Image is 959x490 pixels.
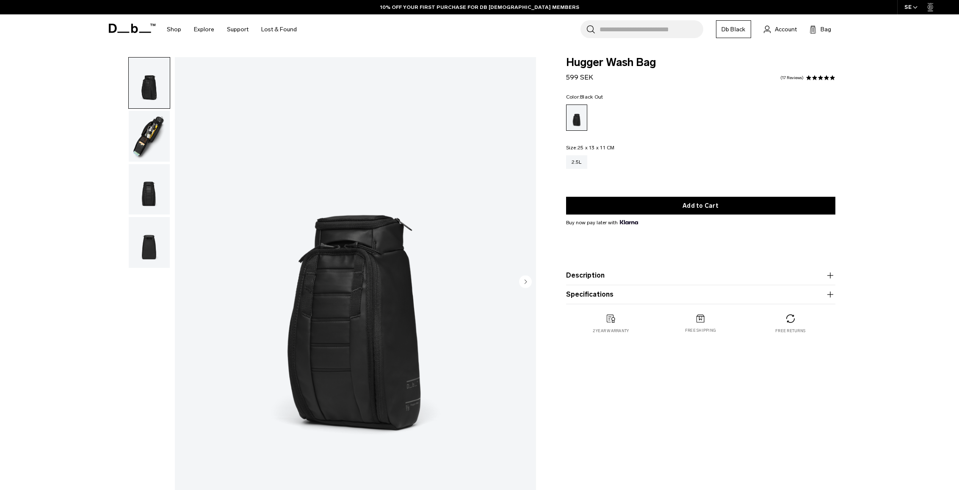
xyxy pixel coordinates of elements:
[716,20,751,38] a: Db Black
[685,328,716,333] p: Free shipping
[775,25,797,34] span: Account
[620,220,638,224] img: {"height" => 20, "alt" => "Klarna"}
[810,24,831,34] button: Bag
[519,275,532,289] button: Next slide
[566,289,835,300] button: Specifications
[380,3,579,11] a: 10% OFF YOUR FIRST PURCHASE FOR DB [DEMOGRAPHIC_DATA] MEMBERS
[566,94,603,99] legend: Color:
[128,164,170,215] button: Hugger Wash Bag Black Out
[566,270,835,281] button: Description
[167,14,181,44] a: Shop
[194,14,214,44] a: Explore
[566,145,615,150] legend: Size:
[227,14,249,44] a: Support
[764,24,797,34] a: Account
[129,217,170,268] img: Hugger Wash Bag Black Out
[129,164,170,215] img: Hugger Wash Bag Black Out
[578,145,615,151] span: 25 x 13 x 11 CM
[129,111,170,162] img: Hugger Wash Bag Black Out
[580,94,603,100] span: Black Out
[566,219,638,226] span: Buy now pay later with
[160,14,303,44] nav: Main Navigation
[566,57,835,68] span: Hugger Wash Bag
[566,155,587,169] a: 2.5L
[261,14,297,44] a: Lost & Found
[593,328,629,334] p: 2 year warranty
[128,217,170,268] button: Hugger Wash Bag Black Out
[128,110,170,162] button: Hugger Wash Bag Black Out
[780,76,804,80] a: 17 reviews
[775,328,805,334] p: Free returns
[129,58,170,108] img: Hugger Wash Bag Black Out
[128,57,170,109] button: Hugger Wash Bag Black Out
[566,73,593,81] span: 599 SEK
[821,25,831,34] span: Bag
[566,105,587,131] a: Black Out
[566,197,835,215] button: Add to Cart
